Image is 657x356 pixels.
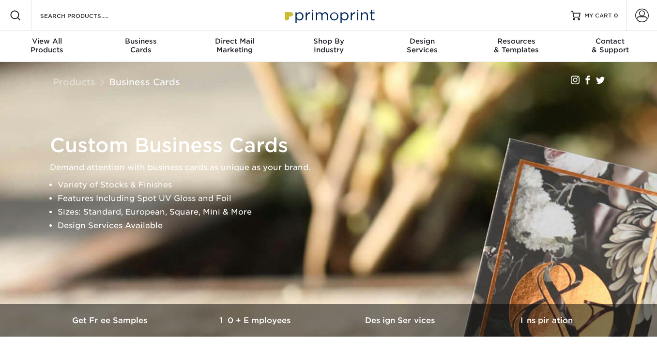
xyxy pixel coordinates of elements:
[94,31,188,62] a: BusinessCards
[38,304,183,337] a: Get Free Samples
[282,31,376,62] a: Shop ByIndustry
[282,37,376,46] span: Shop By
[584,12,612,20] span: MY CART
[39,10,134,21] input: SEARCH PRODUCTS.....
[375,31,469,62] a: DesignServices
[329,304,474,337] a: Design Services
[469,31,563,62] a: Resources& Templates
[188,37,282,54] div: Marketing
[375,37,469,46] span: Design
[329,316,474,325] h3: Design Services
[58,219,616,232] li: Design Services Available
[474,316,619,325] h3: Inspiration
[58,178,616,192] li: Variety of Stocks & Finishes
[614,12,618,19] span: 0
[469,37,563,46] span: Resources
[50,161,616,174] p: Demand attention with business cards as unique as your brand.
[282,37,376,54] div: Industry
[183,316,329,325] h3: 10+ Employees
[188,37,282,46] span: Direct Mail
[563,31,657,62] a: Contact& Support
[474,304,619,337] a: Inspiration
[94,37,188,54] div: Cards
[188,31,282,62] a: Direct MailMarketing
[280,5,377,26] img: Primoprint
[469,37,563,54] div: & Templates
[563,37,657,46] span: Contact
[38,316,183,325] h3: Get Free Samples
[94,37,188,46] span: Business
[109,77,180,87] a: Business Cards
[375,37,469,54] div: Services
[53,77,95,87] a: Products
[58,205,616,219] li: Sizes: Standard, European, Square, Mini & More
[183,304,329,337] a: 10+ Employees
[58,192,616,205] li: Features Including Spot UV Gloss and Foil
[50,134,616,157] h1: Custom Business Cards
[563,37,657,54] div: & Support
